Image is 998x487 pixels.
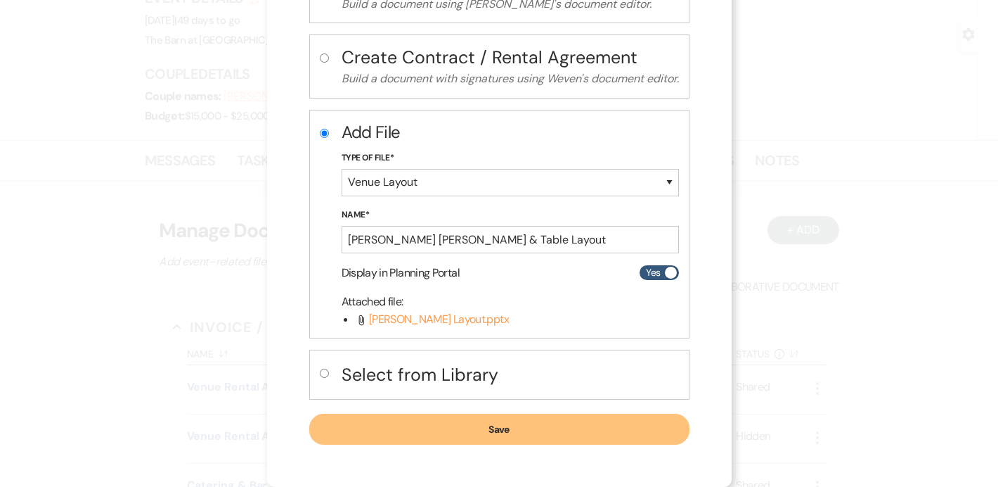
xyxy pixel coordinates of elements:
p: Build a document with signatures using Weven's document editor. [342,70,679,88]
button: Save [309,414,689,445]
p: Attached file : [342,293,509,311]
div: Display in Planning Portal [342,265,679,282]
button: Create Contract / Rental AgreementBuild a document with signatures using Weven's document editor. [342,45,679,88]
span: Yes [646,264,660,282]
h4: Create Contract / Rental Agreement [342,45,679,70]
label: Type of File* [342,151,679,166]
label: Name* [342,208,679,223]
h2: Add File [342,120,679,144]
button: Select from Library [342,360,679,389]
h4: Select from Library [342,362,679,387]
span: [PERSON_NAME] Layout.pptx [369,312,509,327]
